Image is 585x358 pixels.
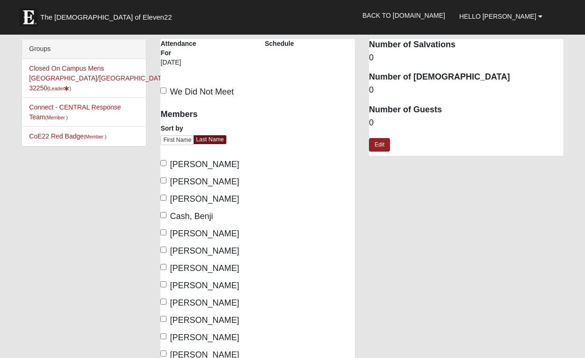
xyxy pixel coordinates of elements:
[369,104,563,116] dt: Number of Guests
[170,263,239,273] span: [PERSON_NAME]
[452,5,549,28] a: Hello [PERSON_NAME]
[14,3,202,27] a: The [DEMOGRAPHIC_DATA] of Eleven22
[47,86,71,91] small: (Leader )
[160,88,166,94] input: We Did Not Meet
[170,194,239,204] span: [PERSON_NAME]
[194,135,226,144] a: Last Name
[84,134,106,139] small: (Member )
[170,87,234,96] span: We Did Not Meet
[160,247,166,253] input: [PERSON_NAME]
[170,298,239,307] span: [PERSON_NAME]
[160,177,166,183] input: [PERSON_NAME]
[160,316,166,322] input: [PERSON_NAME]
[170,229,239,238] span: [PERSON_NAME]
[369,138,390,152] a: Edit
[369,117,563,129] dd: 0
[29,103,121,121] a: Connect - CENTRAL Response Team(Member )
[160,160,166,166] input: [PERSON_NAME]
[19,8,38,27] img: Eleven22 logo
[355,4,452,27] a: Back to [DOMAIN_NAME]
[265,39,294,48] label: Schedule
[160,135,194,145] a: First Name
[22,39,146,59] div: Groups
[160,299,166,305] input: [PERSON_NAME]
[170,315,239,325] span: [PERSON_NAME]
[369,84,563,96] dd: 0
[45,115,68,120] small: (Member )
[369,39,563,51] dt: Number of Salvations
[369,71,563,83] dt: Number of [DEMOGRAPHIC_DATA]
[170,246,239,256] span: [PERSON_NAME]
[29,132,106,140] a: CoE22 Red Badge(Member )
[170,212,213,221] span: Cash, Benji
[40,13,172,22] span: The [DEMOGRAPHIC_DATA] of Eleven22
[160,212,166,218] input: Cash, Benji
[170,177,239,186] span: [PERSON_NAME]
[160,124,183,133] label: Sort by
[160,195,166,201] input: [PERSON_NAME]
[160,264,166,270] input: [PERSON_NAME]
[29,65,167,92] a: Closed On Campus Mens [GEOGRAPHIC_DATA]/[GEOGRAPHIC_DATA] 32250(Leader)
[170,333,239,342] span: [PERSON_NAME]
[369,52,563,64] dd: 0
[459,13,536,20] span: Hello [PERSON_NAME]
[160,39,198,58] label: Attendance For
[160,229,166,235] input: [PERSON_NAME]
[170,281,239,290] span: [PERSON_NAME]
[160,333,166,339] input: [PERSON_NAME]
[160,58,198,73] div: [DATE]
[160,110,251,120] h4: Members
[160,281,166,287] input: [PERSON_NAME]
[170,160,239,169] span: [PERSON_NAME]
